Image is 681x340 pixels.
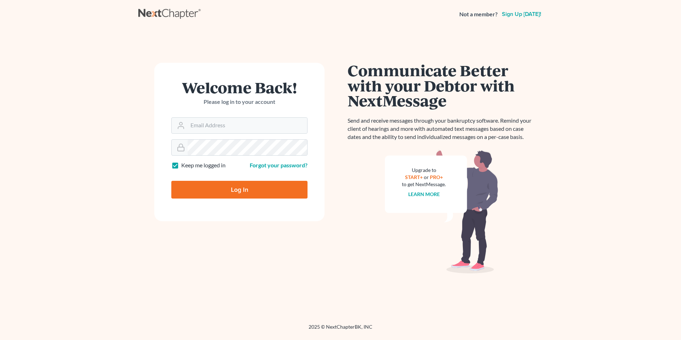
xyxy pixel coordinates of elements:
[405,174,423,180] a: START+
[138,323,543,336] div: 2025 © NextChapterBK, INC
[424,174,429,180] span: or
[188,118,307,133] input: Email Address
[181,161,226,169] label: Keep me logged in
[500,11,543,17] a: Sign up [DATE]!
[459,10,498,18] strong: Not a member?
[348,117,536,141] p: Send and receive messages through your bankruptcy software. Remind your client of hearings and mo...
[402,181,446,188] div: to get NextMessage.
[171,80,308,95] h1: Welcome Back!
[250,162,308,168] a: Forgot your password?
[430,174,443,180] a: PRO+
[402,167,446,174] div: Upgrade to
[171,98,308,106] p: Please log in to your account
[348,63,536,108] h1: Communicate Better with your Debtor with NextMessage
[171,181,308,199] input: Log In
[408,191,440,197] a: Learn more
[385,150,498,274] img: nextmessage_bg-59042aed3d76b12b5cd301f8e5b87938c9018125f34e5fa2b7a6b67550977c72.svg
